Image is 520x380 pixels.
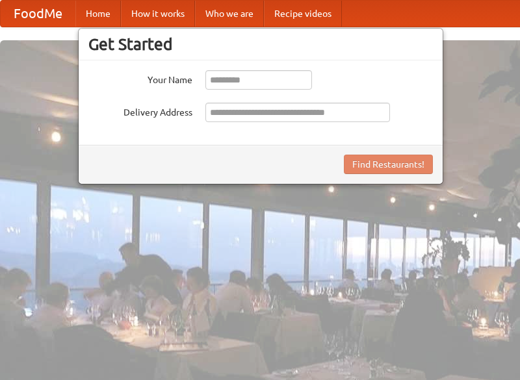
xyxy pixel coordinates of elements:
a: Home [75,1,121,27]
a: Recipe videos [264,1,342,27]
button: Find Restaurants! [344,155,433,174]
label: Your Name [88,70,192,86]
h3: Get Started [88,34,433,54]
a: FoodMe [1,1,75,27]
a: Who we are [195,1,264,27]
a: How it works [121,1,195,27]
label: Delivery Address [88,103,192,119]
